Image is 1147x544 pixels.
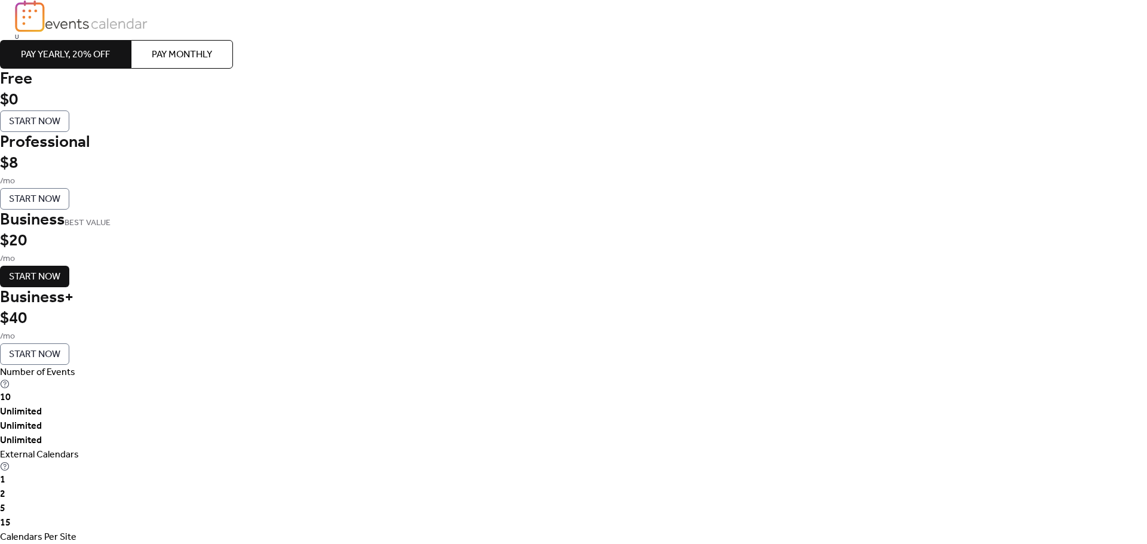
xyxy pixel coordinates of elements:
[9,348,60,362] span: Start Now
[131,40,233,69] button: Pay Monthly
[15,33,19,40] div: U
[65,216,111,230] span: BEST VALUE
[21,48,110,62] span: Pay Yearly, 20% off
[9,192,60,207] span: Start Now
[152,48,212,62] span: Pay Monthly
[9,115,60,129] span: Start Now
[9,270,60,284] span: Start Now
[45,14,148,32] img: logo-type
